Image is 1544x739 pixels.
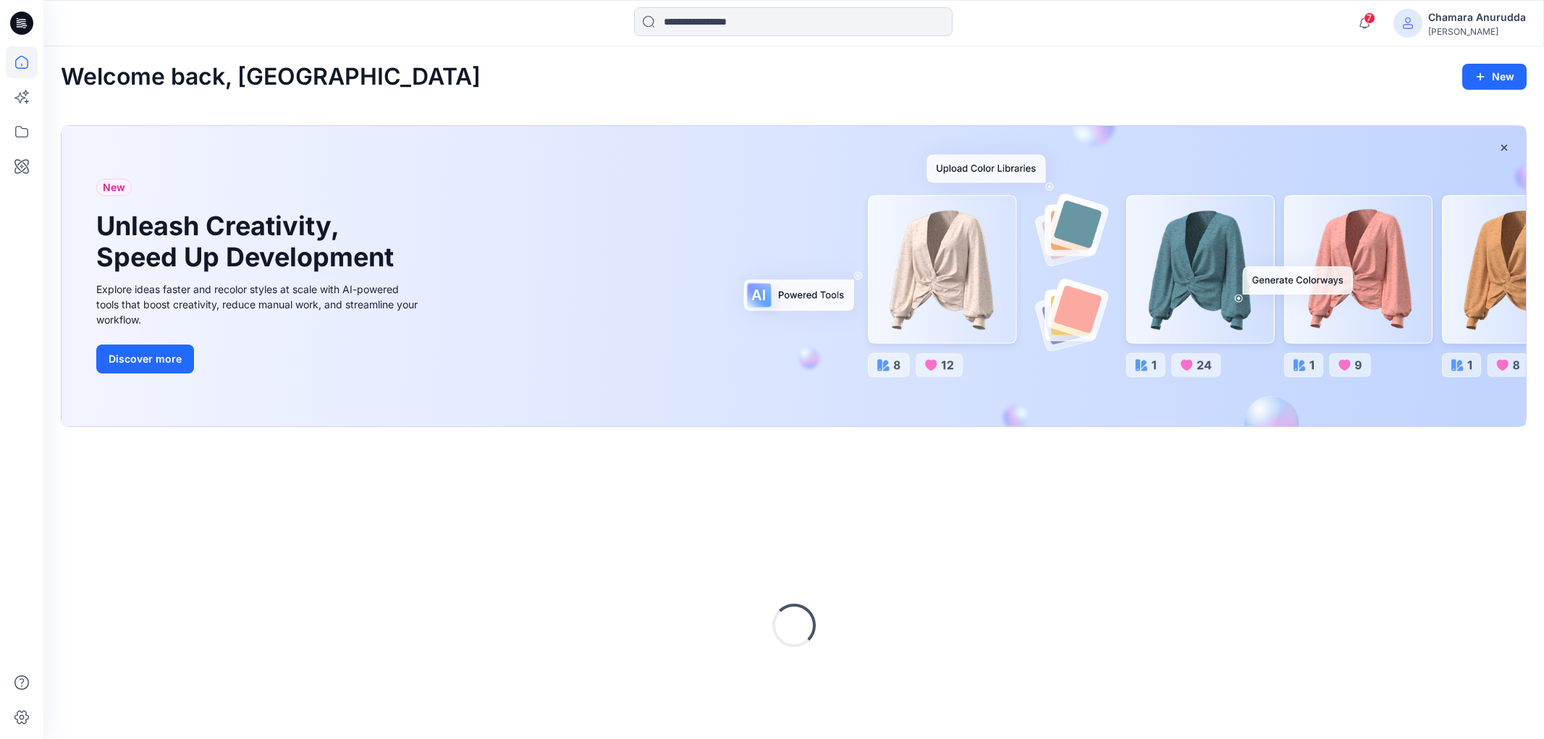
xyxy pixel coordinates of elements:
[1428,26,1526,37] div: [PERSON_NAME]
[1428,9,1526,26] div: Chamara Anurudda
[103,179,125,196] span: New
[96,345,194,373] button: Discover more
[61,64,481,90] h2: Welcome back, [GEOGRAPHIC_DATA]
[1462,64,1527,90] button: New
[96,282,422,327] div: Explore ideas faster and recolor styles at scale with AI-powered tools that boost creativity, red...
[1402,17,1414,29] svg: avatar
[96,345,422,373] a: Discover more
[1364,12,1375,24] span: 7
[96,211,400,273] h1: Unleash Creativity, Speed Up Development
